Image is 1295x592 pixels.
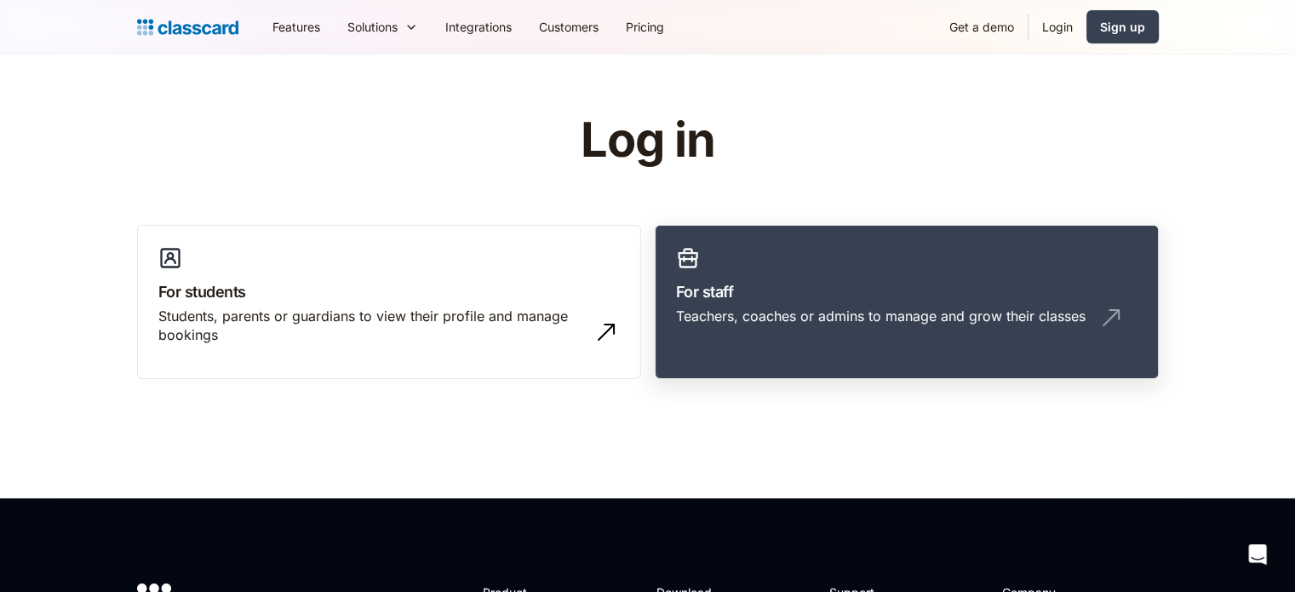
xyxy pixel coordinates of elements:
h3: For students [158,280,620,303]
div: Sign up [1100,18,1145,36]
a: Customers [525,8,612,46]
div: Teachers, coaches or admins to manage and grow their classes [676,307,1086,325]
a: For staffTeachers, coaches or admins to manage and grow their classes [655,225,1159,380]
a: Pricing [612,8,678,46]
div: Solutions [347,18,398,36]
a: Integrations [432,8,525,46]
h1: Log in [377,114,918,167]
div: Open Intercom Messenger [1237,534,1278,575]
a: Login [1029,8,1086,46]
a: Features [259,8,334,46]
h3: For staff [676,280,1137,303]
a: Sign up [1086,10,1159,43]
div: Solutions [334,8,432,46]
div: Students, parents or guardians to view their profile and manage bookings [158,307,586,345]
a: home [137,15,238,39]
a: Get a demo [936,8,1028,46]
a: For studentsStudents, parents or guardians to view their profile and manage bookings [137,225,641,380]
